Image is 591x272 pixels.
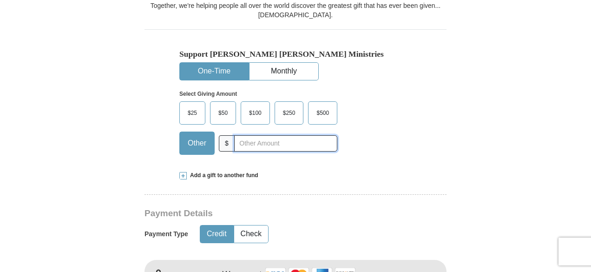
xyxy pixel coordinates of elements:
span: $250 [278,106,300,120]
h5: Support [PERSON_NAME] [PERSON_NAME] Ministries [179,49,412,59]
h3: Payment Details [144,208,381,219]
span: $500 [312,106,334,120]
div: Together, we're helping people all over the world discover the greatest gift that has ever been g... [144,1,447,20]
span: $100 [244,106,266,120]
button: Check [234,226,268,243]
span: $ [219,135,235,152]
span: Add a gift to another fund [187,172,258,179]
span: Other [183,136,211,150]
input: Other Amount [234,135,337,152]
span: $50 [214,106,232,120]
span: $25 [183,106,202,120]
strong: Select Giving Amount [179,91,237,97]
button: One-Time [180,63,249,80]
button: Credit [200,226,233,243]
h5: Payment Type [144,230,188,238]
button: Monthly [250,63,318,80]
